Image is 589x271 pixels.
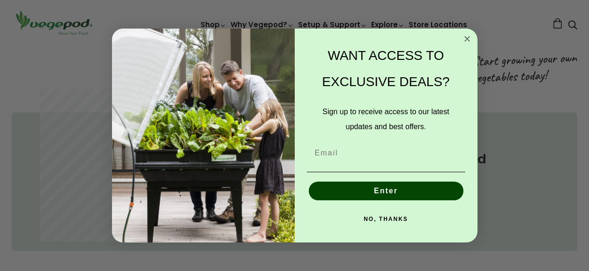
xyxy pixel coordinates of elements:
button: Enter [309,182,463,200]
span: WANT ACCESS TO EXCLUSIVE DEALS? [322,48,449,89]
button: Close dialog [462,33,473,44]
span: Sign up to receive access to our latest updates and best offers. [322,108,449,131]
img: e9d03583-1bb1-490f-ad29-36751b3212ff.jpeg [112,29,295,242]
input: Email [307,144,465,162]
button: NO, THANKS [307,210,465,228]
